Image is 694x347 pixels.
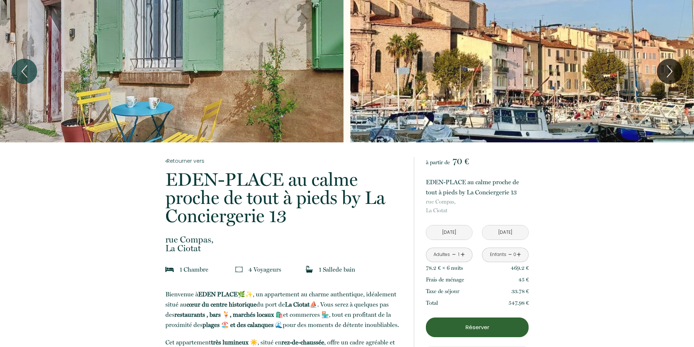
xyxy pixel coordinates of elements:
[426,264,463,272] p: 78.2 € × 6 nuit
[187,301,256,308] strong: cœur du centre historique
[12,59,37,84] button: Previous
[235,266,243,273] img: guests
[509,299,529,307] p: 547.98 €
[452,249,456,260] a: -
[426,299,438,307] p: Total
[482,225,528,240] input: Départ
[279,266,281,273] span: s
[165,235,404,253] p: La Ciotat
[434,251,450,258] div: Adultes
[285,301,310,308] strong: La Ciotat
[426,197,529,215] p: La Ciotat
[508,249,512,260] a: -
[319,264,355,275] p: 1 Salle de bain
[426,287,459,296] p: Taxe de séjour
[461,265,463,271] span: s
[426,177,529,197] p: EDEN-PLACE au calme proche de tout à pieds by La Conciergerie 13
[517,249,521,260] a: +
[457,251,460,258] div: 1
[203,321,283,328] strong: plages 🏖️ et des calanques 🌊
[248,264,281,275] p: 4 Voyageur
[165,170,404,225] p: EDEN-PLACE au calme proche de tout à pieds by La Conciergerie 13
[175,311,283,318] strong: restaurants , bars 🍹, marchés locaux 🛍️
[165,289,404,330] p: Bienvenue à 🌿✨, un appartement au charme authentique, idéalement situé au du port de ⛵️. Vous ser...
[657,59,682,84] button: Next
[198,291,238,298] strong: EDEN PLACE
[490,251,506,258] div: Enfants
[426,275,464,284] p: Frais de ménage
[180,264,208,275] p: 1 Chambre
[426,159,450,166] span: à partir de
[211,339,258,346] strong: très lumineux ☀️
[165,157,404,165] a: Retourner vers
[282,339,324,346] strong: rez-de-chaussée
[511,287,529,296] p: 33.78 €
[460,249,465,260] a: +
[428,323,526,332] p: Réserver
[426,225,472,240] input: Arrivée
[518,275,529,284] p: 45 €
[452,156,469,166] span: 70 €
[426,197,529,206] span: rue Compas,
[513,251,517,258] div: 0
[511,264,529,272] p: 469.2 €
[165,235,404,244] span: rue Compas,
[426,318,529,337] button: Réserver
